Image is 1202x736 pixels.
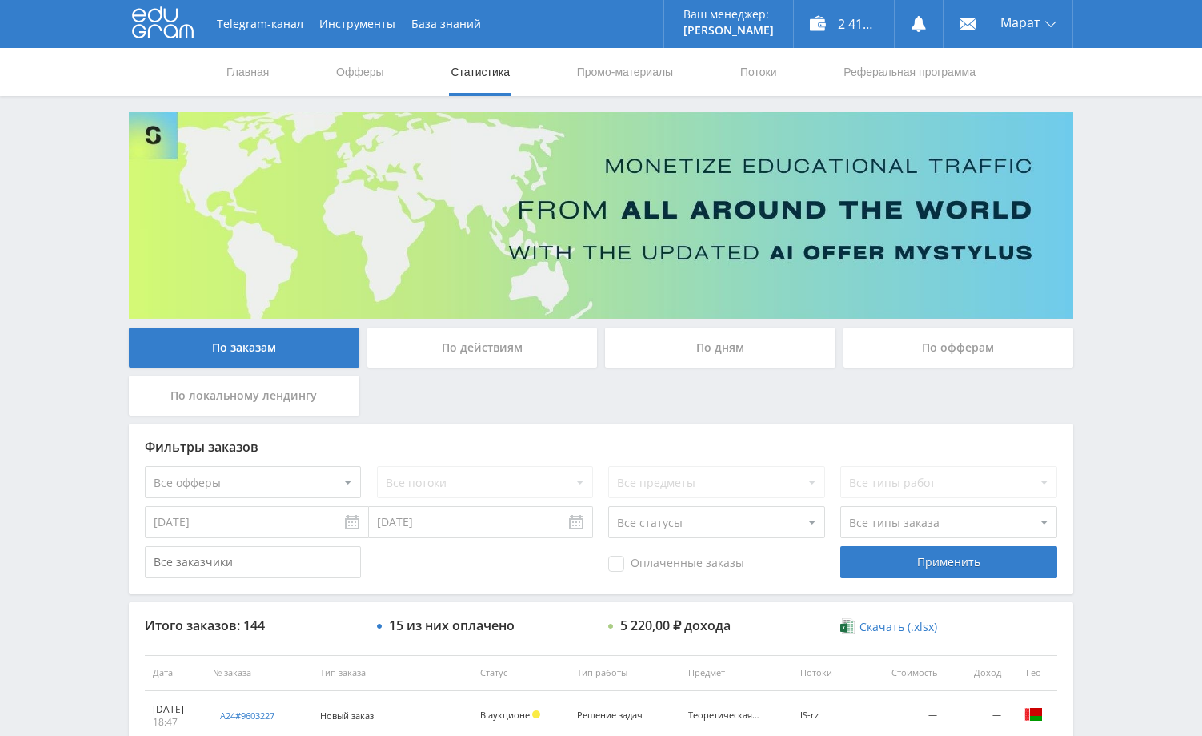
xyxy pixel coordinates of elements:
span: Оплаченные заказы [608,556,744,572]
a: Промо-материалы [575,48,675,96]
th: Статус [472,655,568,691]
a: Скачать (.xlsx) [840,619,936,635]
th: Предмет [680,655,791,691]
a: Реферальная программа [842,48,977,96]
span: Холд [532,710,540,718]
div: Фильтры заказов [145,440,1057,454]
div: 5 220,00 ₽ дохода [620,618,731,633]
span: Марат [1000,16,1040,29]
img: blr.png [1024,705,1043,724]
div: IS-rz [800,710,859,721]
div: По действиям [367,328,598,368]
th: Гео [1009,655,1057,691]
img: Banner [129,112,1073,319]
th: Стоимость [867,655,945,691]
div: 15 из них оплачено [389,618,515,633]
div: Применить [840,546,1056,578]
p: Ваш менеджер: [683,8,774,21]
th: Тип заказа [312,655,472,691]
div: По офферам [843,328,1074,368]
div: По дням [605,328,835,368]
th: Доход [945,655,1009,691]
a: Статистика [449,48,511,96]
input: Все заказчики [145,546,361,578]
div: Теоретическая механика [688,710,760,721]
div: Итого заказов: 144 [145,618,361,633]
span: В аукционе [480,709,530,721]
div: Решение задач [577,710,649,721]
th: Дата [145,655,205,691]
th: № заказа [205,655,312,691]
a: Потоки [739,48,779,96]
th: Потоки [792,655,867,691]
div: 18:47 [153,716,197,729]
div: По заказам [129,328,359,368]
p: [PERSON_NAME] [683,24,774,37]
div: По локальному лендингу [129,376,359,416]
img: xlsx [840,618,854,634]
div: [DATE] [153,703,197,716]
th: Тип работы [569,655,680,691]
span: Новый заказ [320,710,374,722]
a: Главная [225,48,270,96]
span: Скачать (.xlsx) [859,621,937,633]
a: Офферы [335,48,386,96]
div: a24#9603227 [220,710,274,722]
